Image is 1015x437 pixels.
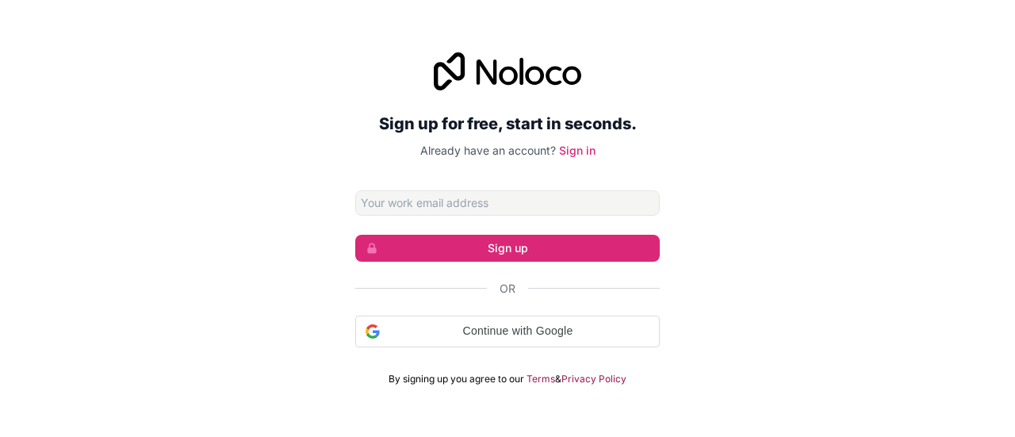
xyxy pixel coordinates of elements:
[559,144,596,157] a: Sign in
[389,373,524,385] span: By signing up you agree to our
[420,144,556,157] span: Already have an account?
[555,373,561,385] span: &
[355,316,660,347] div: Continue with Google
[561,373,626,385] a: Privacy Policy
[355,190,660,216] input: Email address
[355,235,660,262] button: Sign up
[355,109,660,138] h2: Sign up for free, start in seconds.
[500,281,515,297] span: Or
[386,323,649,339] span: Continue with Google
[527,373,555,385] a: Terms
